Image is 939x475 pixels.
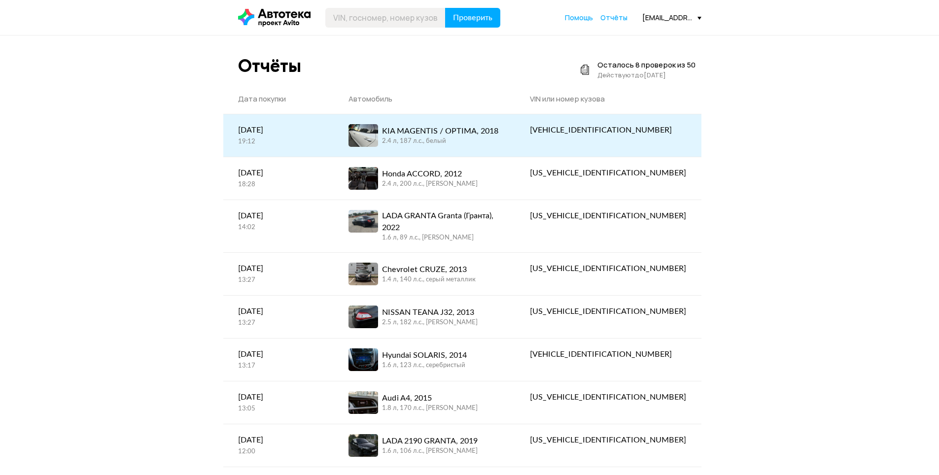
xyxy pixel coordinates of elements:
div: 13:17 [238,362,319,371]
div: [US_VEHICLE_IDENTIFICATION_NUMBER] [530,434,686,446]
a: [DATE]13:27 [223,296,334,338]
div: 1.8 л, 170 л.c., [PERSON_NAME] [382,404,478,413]
div: [US_VEHICLE_IDENTIFICATION_NUMBER] [530,263,686,274]
a: [DATE]14:02 [223,200,334,242]
a: LADA GRANTA Granta (Гранта), 20221.6 л, 89 л.c., [PERSON_NAME] [334,200,516,252]
div: 14:02 [238,223,319,232]
div: LADA GRANTA Granta (Гранта), 2022 [382,210,501,234]
div: [DATE] [238,167,319,179]
div: VIN или номер кузова [530,94,686,104]
div: 12:00 [238,447,319,456]
a: LADA 2190 GRANTA, 20191.6 л, 106 л.c., [PERSON_NAME] [334,424,516,467]
div: 19:12 [238,137,319,146]
a: [US_VEHICLE_IDENTIFICATION_NUMBER] [515,424,701,456]
a: [DATE]13:27 [223,253,334,295]
a: [VEHICLE_IDENTIFICATION_NUMBER] [515,339,701,370]
span: Отчёты [600,13,627,22]
div: [DATE] [238,305,319,317]
input: VIN, госномер, номер кузова [325,8,446,28]
div: 2.5 л, 182 л.c., [PERSON_NAME] [382,318,478,327]
a: [US_VEHICLE_IDENTIFICATION_NUMBER] [515,200,701,232]
div: Hyundai SOLARIS, 2014 [382,349,467,361]
div: 1.6 л, 89 л.c., [PERSON_NAME] [382,234,501,242]
div: 18:28 [238,180,319,189]
div: 1.6 л, 123 л.c., серебристый [382,361,467,370]
div: 13:27 [238,319,319,328]
div: Действуют до [DATE] [597,70,696,80]
a: [DATE]18:28 [223,157,334,199]
div: Осталось 8 проверок из 50 [597,60,696,70]
a: [US_VEHICLE_IDENTIFICATION_NUMBER] [515,296,701,327]
a: Hyundai SOLARIS, 20141.6 л, 123 л.c., серебристый [334,339,516,381]
div: [VEHICLE_IDENTIFICATION_NUMBER] [530,348,686,360]
a: Honda ACCORD, 20122.4 л, 200 л.c., [PERSON_NAME] [334,157,516,200]
div: [DATE] [238,391,319,403]
a: [US_VEHICLE_IDENTIFICATION_NUMBER] [515,381,701,413]
div: [DATE] [238,263,319,274]
div: [DATE] [238,124,319,136]
a: NISSAN TEANA J32, 20132.5 л, 182 л.c., [PERSON_NAME] [334,296,516,338]
span: Помощь [565,13,593,22]
div: Автомобиль [348,94,501,104]
div: [US_VEHICLE_IDENTIFICATION_NUMBER] [530,210,686,222]
div: Honda ACCORD, 2012 [382,168,478,180]
div: KIA MAGENTIS / OPTIMA, 2018 [382,125,498,137]
div: [DATE] [238,210,319,222]
button: Проверить [445,8,500,28]
div: NISSAN TEANA J32, 2013 [382,306,478,318]
div: 13:27 [238,276,319,285]
a: [DATE]12:00 [223,424,334,466]
div: LADA 2190 GRANTA, 2019 [382,435,478,447]
div: Отчёты [238,55,301,76]
div: [US_VEHICLE_IDENTIFICATION_NUMBER] [530,305,686,317]
a: Помощь [565,13,593,23]
div: 2.4 л, 200 л.c., [PERSON_NAME] [382,180,478,189]
a: [DATE]13:05 [223,381,334,423]
span: Проверить [453,14,492,22]
a: [DATE]19:12 [223,114,334,156]
a: Отчёты [600,13,627,23]
div: Chevrolet CRUZE, 2013 [382,264,476,275]
a: [DATE]13:17 [223,339,334,380]
a: [VEHICLE_IDENTIFICATION_NUMBER] [515,114,701,146]
div: 13:05 [238,405,319,413]
div: 2.4 л, 187 л.c., белый [382,137,498,146]
a: [US_VEHICLE_IDENTIFICATION_NUMBER] [515,253,701,284]
div: [US_VEHICLE_IDENTIFICATION_NUMBER] [530,167,686,179]
div: 1.6 л, 106 л.c., [PERSON_NAME] [382,447,478,456]
div: [DATE] [238,434,319,446]
a: KIA MAGENTIS / OPTIMA, 20182.4 л, 187 л.c., белый [334,114,516,157]
div: Audi A4, 2015 [382,392,478,404]
a: Chevrolet CRUZE, 20131.4 л, 140 л.c., серый металлик [334,253,516,295]
div: [DATE] [238,348,319,360]
div: [EMAIL_ADDRESS][DOMAIN_NAME] [642,13,701,22]
a: [US_VEHICLE_IDENTIFICATION_NUMBER] [515,157,701,189]
div: Дата покупки [238,94,319,104]
div: [VEHICLE_IDENTIFICATION_NUMBER] [530,124,686,136]
div: [US_VEHICLE_IDENTIFICATION_NUMBER] [530,391,686,403]
div: 1.4 л, 140 л.c., серый металлик [382,275,476,284]
a: Audi A4, 20151.8 л, 170 л.c., [PERSON_NAME] [334,381,516,424]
